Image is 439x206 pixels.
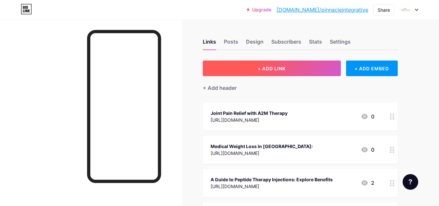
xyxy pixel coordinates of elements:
[211,117,288,123] div: [URL][DOMAIN_NAME]
[361,146,374,154] div: 0
[224,38,238,49] div: Posts
[211,183,333,190] div: [URL][DOMAIN_NAME]
[203,61,341,76] button: + ADD LINK
[361,179,374,187] div: 2
[246,38,264,49] div: Design
[277,6,368,14] a: [DOMAIN_NAME]/pinnacleintegrative
[346,61,398,76] div: + ADD EMBED
[211,143,313,150] div: Medical Weight Loss in [GEOGRAPHIC_DATA]:
[203,84,237,92] div: + Add header
[203,38,216,49] div: Links
[247,7,271,12] a: Upgrade
[309,38,322,49] div: Stats
[211,110,288,117] div: Joint Pain Relief with A2M Therapy
[378,7,390,13] div: Share
[330,38,351,49] div: Settings
[399,4,411,16] img: pinnacleintegrative
[258,66,286,71] span: + ADD LINK
[361,113,374,120] div: 0
[211,176,333,183] div: A Guide to Peptide Therapy Injections: Explore Benefits
[271,38,301,49] div: Subscribers
[211,150,313,157] div: [URL][DOMAIN_NAME]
